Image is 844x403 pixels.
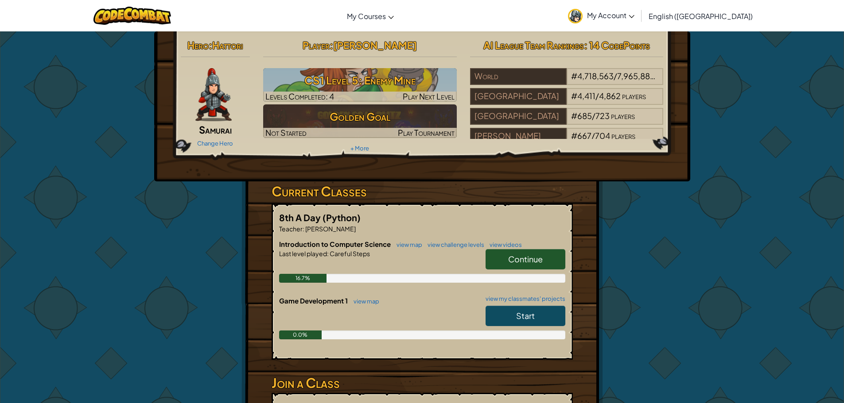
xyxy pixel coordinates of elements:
span: 667 [577,130,591,141]
span: Not Started [265,127,307,138]
a: view map [349,298,379,305]
div: 16.7% [279,274,327,283]
span: 7,965,888 [617,71,655,81]
span: Player [303,39,330,51]
span: (Python) [323,212,361,223]
span: Play Tournament [398,127,455,138]
a: My Courses [342,4,398,28]
span: 8th A Day [279,212,323,223]
div: 0.0% [279,330,322,339]
span: players [622,91,646,101]
span: 4,718,563 [577,71,614,81]
div: [GEOGRAPHIC_DATA] [470,108,567,125]
span: : [303,225,304,233]
a: [GEOGRAPHIC_DATA]#685/723players [470,116,664,127]
a: view challenge levels [423,241,484,248]
span: / [592,111,595,121]
span: 4,411 [577,91,595,101]
span: My Courses [347,12,386,21]
span: # [571,111,577,121]
span: / [595,91,599,101]
span: Careful Steps [329,249,370,257]
span: Teacher [279,225,303,233]
span: # [571,130,577,141]
span: Hattori [212,39,243,51]
h3: Golden Goal [263,107,457,127]
span: My Account [587,11,634,20]
span: Last level played [279,249,327,257]
span: Introduction to Computer Science [279,240,392,248]
a: + More [350,145,369,152]
span: Continue [508,254,543,264]
a: English ([GEOGRAPHIC_DATA]) [644,4,757,28]
span: / [614,71,617,81]
span: AI League Team Rankings [483,39,584,51]
span: Game Development 1 [279,296,349,305]
span: : [209,39,212,51]
span: [PERSON_NAME] [304,225,356,233]
img: Golden Goal [263,104,457,138]
h3: Join a Class [272,373,573,393]
span: # [571,91,577,101]
a: [GEOGRAPHIC_DATA]#4,411/4,862players [470,96,664,107]
img: avatar [568,9,583,23]
span: / [591,130,595,141]
a: [PERSON_NAME]#667/704players [470,136,664,146]
span: 685 [577,111,592,121]
span: 704 [595,130,610,141]
span: : [327,249,329,257]
h3: Current Classes [272,181,573,201]
span: players [611,111,635,121]
img: CS1 Level 5: Enemy Mine [263,68,457,102]
span: Hero [187,39,209,51]
span: Start [516,311,535,321]
img: CodeCombat logo [93,7,171,25]
span: English ([GEOGRAPHIC_DATA]) [649,12,753,21]
span: : 14 CodePoints [584,39,650,51]
div: World [470,68,567,85]
span: Play Next Level [403,91,455,101]
span: Samurai [199,123,232,136]
img: samurai.pose.png [195,68,232,121]
div: [GEOGRAPHIC_DATA] [470,88,567,105]
a: Play Next Level [263,68,457,102]
h3: CS1 Level 5: Enemy Mine [263,70,457,90]
a: Golden GoalNot StartedPlay Tournament [263,104,457,138]
a: view videos [485,241,522,248]
span: Levels Completed: 4 [265,91,334,101]
div: [PERSON_NAME] [470,128,567,145]
span: players [611,130,635,141]
span: [PERSON_NAME] [333,39,417,51]
span: 4,862 [599,91,621,101]
a: view map [392,241,422,248]
span: # [571,71,577,81]
a: My Account [564,2,639,30]
span: players [656,71,680,81]
a: World#4,718,563/7,965,888players [470,77,664,87]
span: 723 [595,111,610,121]
a: view my classmates' projects [481,296,565,302]
a: Change Hero [197,140,233,147]
span: : [330,39,333,51]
